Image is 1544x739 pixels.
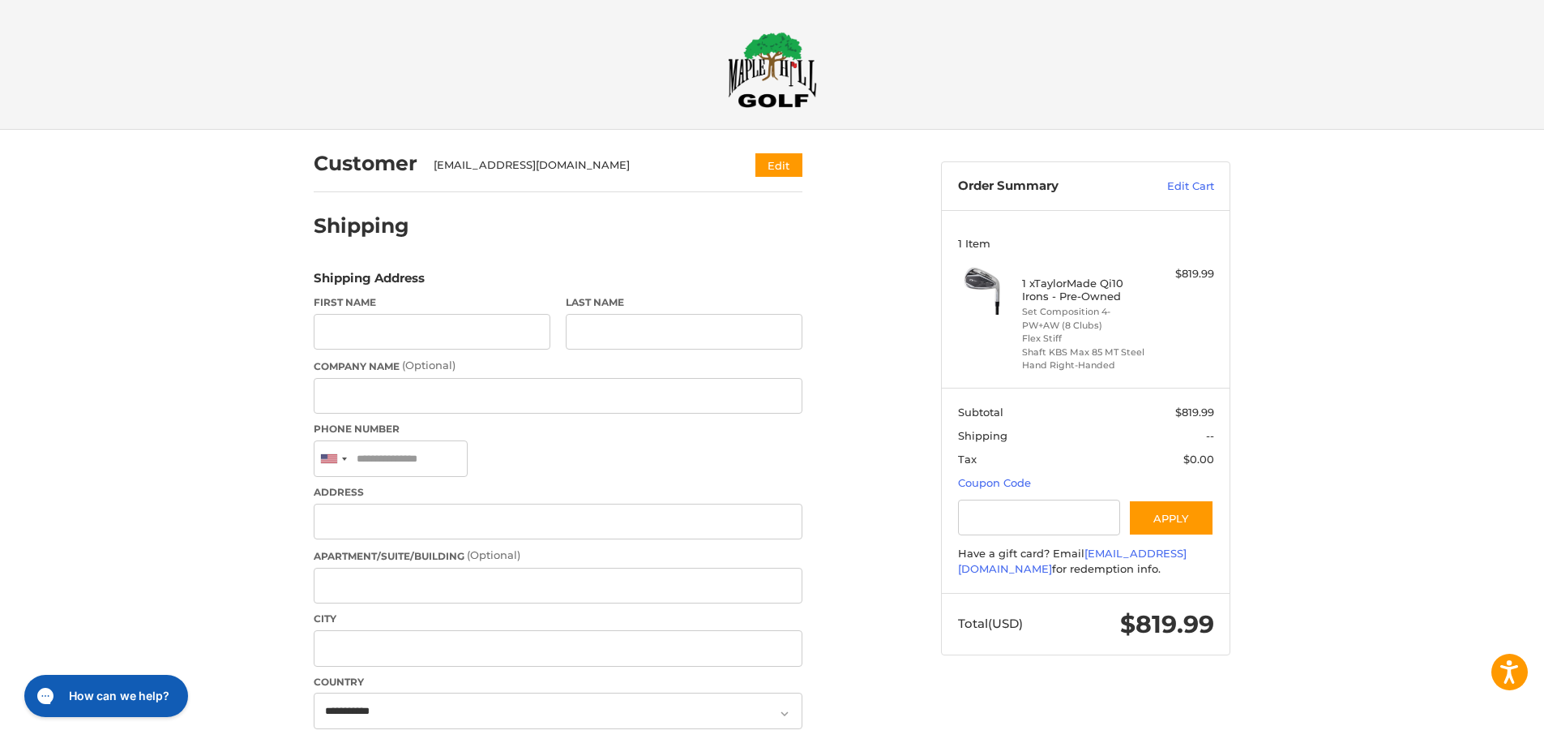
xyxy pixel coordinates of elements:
[1150,266,1214,282] div: $819.99
[314,485,802,500] label: Address
[1206,429,1214,442] span: --
[16,669,193,723] iframe: Gorgias live chat messenger
[314,422,802,436] label: Phone Number
[467,548,520,561] small: (Optional)
[755,153,802,177] button: Edit
[958,178,1132,195] h3: Order Summary
[958,476,1031,489] a: Coupon Code
[958,616,1023,631] span: Total (USD)
[402,359,456,372] small: (Optional)
[1022,346,1146,359] li: Shaft KBS Max 85 MT Steel
[1022,332,1146,346] li: Flex Stiff
[314,295,550,310] label: First Name
[314,269,425,295] legend: Shipping Address
[728,32,817,108] img: Maple Hill Golf
[314,213,409,238] h2: Shipping
[1022,277,1146,303] h4: 1 x TaylorMade Qi10 Irons - Pre-Owned
[314,548,802,564] label: Apartment/Suite/Building
[1128,500,1214,536] button: Apply
[314,675,802,690] label: Country
[958,429,1007,442] span: Shipping
[1175,406,1214,419] span: $819.99
[1022,305,1146,332] li: Set Composition 4-PW+AW (8 Clubs)
[1022,359,1146,372] li: Hand Right-Handed
[314,358,802,374] label: Company Name
[1120,609,1214,639] span: $819.99
[958,406,1003,419] span: Subtotal
[314,612,802,626] label: City
[958,500,1121,536] input: Gift Certificate or Coupon Code
[566,295,802,310] label: Last Name
[314,441,352,476] div: United States: +1
[314,151,417,176] h2: Customer
[958,453,977,466] span: Tax
[1132,178,1214,195] a: Edit Cart
[1183,453,1214,466] span: $0.00
[434,157,725,174] div: [EMAIL_ADDRESS][DOMAIN_NAME]
[958,237,1214,250] h3: 1 Item
[958,546,1214,578] div: Have a gift card? Email for redemption info.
